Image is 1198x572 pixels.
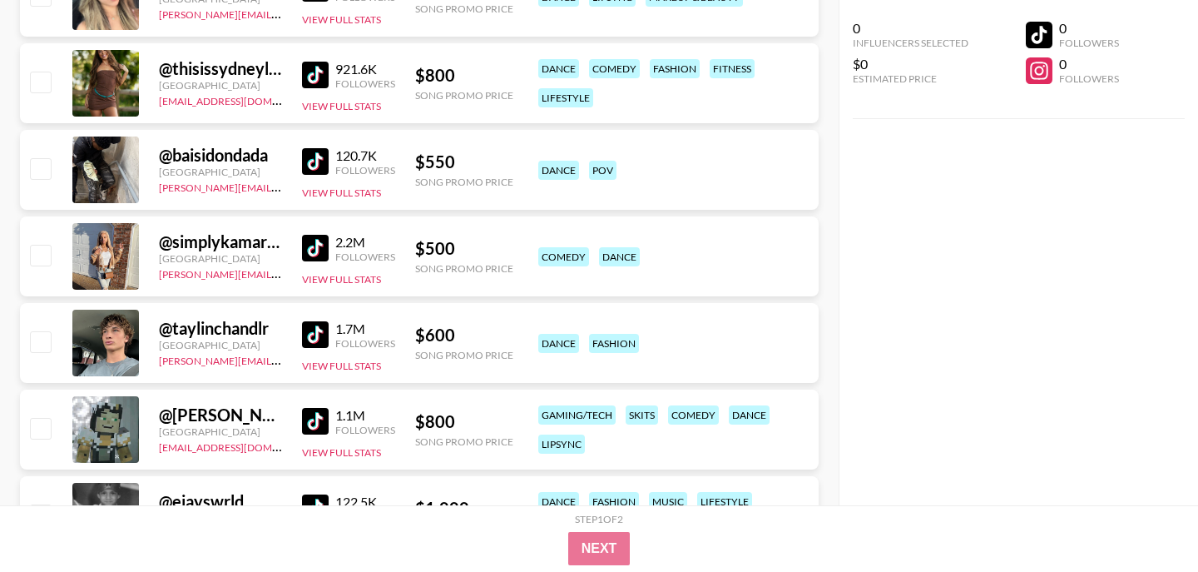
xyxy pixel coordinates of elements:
div: 122.5K [335,494,395,510]
button: Next [568,532,631,565]
div: 921.6K [335,61,395,77]
div: Followers [335,424,395,436]
button: View Full Stats [302,13,381,26]
button: View Full Stats [302,273,381,286]
div: $ 500 [415,238,513,259]
div: lifestyle [697,492,752,511]
div: fashion [589,492,639,511]
div: Influencers Selected [853,37,968,49]
div: Song Promo Price [415,349,513,361]
img: TikTok [302,495,329,521]
button: View Full Stats [302,100,381,112]
div: @ simplykamarea [159,231,282,252]
button: View Full Stats [302,187,381,199]
div: Followers [335,337,395,350]
div: $ 800 [415,65,513,86]
div: $0 [853,56,968,72]
div: Song Promo Price [415,262,513,275]
div: 0 [1059,56,1119,72]
div: 0 [853,20,968,37]
div: gaming/tech [538,405,616,425]
img: TikTok [302,321,329,348]
img: TikTok [302,148,329,175]
div: $ 800 [415,411,513,432]
div: @ thisissydneylint [159,58,282,79]
div: $ 550 [415,152,513,172]
div: comedy [668,405,719,425]
img: TikTok [302,408,329,435]
div: [GEOGRAPHIC_DATA] [159,166,282,178]
a: [PERSON_NAME][EMAIL_ADDRESS][DOMAIN_NAME] [159,178,405,194]
div: Song Promo Price [415,176,513,188]
div: Followers [335,77,395,90]
div: @ [PERSON_NAME].[PERSON_NAME] [159,405,282,425]
div: fashion [589,334,639,353]
div: dance [538,334,579,353]
div: 120.7K [335,147,395,164]
div: $ 600 [415,325,513,346]
div: Estimated Price [853,72,968,85]
div: [GEOGRAPHIC_DATA] [159,252,282,265]
div: [GEOGRAPHIC_DATA] [159,425,282,438]
div: 1.1M [335,407,395,424]
div: Song Promo Price [415,89,513,102]
div: dance [538,161,579,180]
div: [GEOGRAPHIC_DATA] [159,339,282,351]
div: 2.2M [335,234,395,251]
div: Followers [1059,72,1119,85]
a: [PERSON_NAME][EMAIL_ADDRESS][DOMAIN_NAME] [159,265,405,281]
div: lifestyle [538,88,593,107]
div: Followers [335,251,395,263]
div: comedy [589,59,640,78]
div: Followers [1059,37,1119,49]
a: [EMAIL_ADDRESS][DOMAIN_NAME] [159,438,326,454]
div: dance [599,247,640,266]
div: comedy [538,247,589,266]
button: View Full Stats [302,360,381,372]
div: skits [626,405,658,425]
div: Song Promo Price [415,2,513,15]
div: lipsync [538,435,585,454]
a: [PERSON_NAME][EMAIL_ADDRESS][DOMAIN_NAME] [159,5,405,21]
div: music [649,492,687,511]
div: Step 1 of 2 [575,513,623,525]
div: @ taylinchandlr [159,318,282,339]
div: [GEOGRAPHIC_DATA] [159,79,282,92]
div: 1.7M [335,321,395,337]
div: dance [538,492,579,511]
div: fashion [650,59,700,78]
div: 0 [1059,20,1119,37]
button: View Full Stats [302,446,381,459]
div: @ ejayswrld [159,491,282,512]
div: $ 1,000 [415,498,513,519]
div: dance [729,405,770,425]
div: @ baisidondada [159,145,282,166]
img: TikTok [302,235,329,261]
a: [PERSON_NAME][EMAIL_ADDRESS][DOMAIN_NAME] [159,351,405,367]
div: Song Promo Price [415,435,513,448]
img: TikTok [302,62,329,88]
div: dance [538,59,579,78]
div: pov [589,161,616,180]
div: fitness [710,59,755,78]
div: Followers [335,164,395,177]
iframe: Drift Widget Chat Controller [1115,489,1178,552]
a: [EMAIL_ADDRESS][DOMAIN_NAME] [159,92,326,107]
